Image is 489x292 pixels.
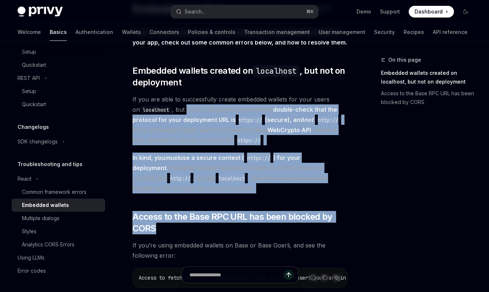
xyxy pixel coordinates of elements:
[185,7,205,16] div: Search...
[18,23,41,41] a: Welcome
[267,126,311,134] a: WebCrypto API
[18,123,49,131] h5: Changelogs
[306,9,314,15] span: ⌘ K
[132,94,347,145] span: If you are able to successfully create embedded wallets for your users on , but not in a deployed...
[189,267,284,283] input: Ask a question...
[433,23,467,41] a: API reference
[12,135,105,148] button: Toggle SDK changelogs section
[304,116,313,123] em: not
[234,137,263,145] code: https://
[12,85,105,98] a: Setup
[22,188,86,196] div: Common framework errors
[22,227,36,236] div: Styles
[18,266,46,275] div: Error codes
[122,23,141,41] a: Wallets
[165,154,179,161] em: must
[12,98,105,111] a: Quickstart
[404,23,424,41] a: Recipes
[319,23,365,41] a: User management
[409,6,454,18] a: Dashboard
[12,225,105,238] a: Styles
[171,5,318,18] button: Open search
[18,7,63,17] img: dark logo
[22,240,74,249] div: Analytics CORS Errors
[12,172,105,185] button: Toggle React section
[18,160,82,169] h5: Troubleshooting and tips
[18,174,31,183] div: React
[315,116,341,124] code: http://
[381,88,477,108] a: Access to the Base RPC URL has been blocked by CORS
[22,87,36,96] div: Setup
[150,23,179,41] a: Connectors
[12,58,105,72] a: Quickstart
[12,185,105,199] a: Common framework errors
[22,100,46,109] div: Quickstart
[12,72,105,85] button: Toggle REST API section
[132,106,341,123] strong: double-check that the protocol for your deployment URL is (secure), and
[244,154,273,162] code: https://
[50,23,67,41] a: Basics
[12,212,105,225] a: Multiple dialogs
[12,199,105,212] a: Embedded wallets
[460,6,471,18] button: Toggle dark mode
[381,67,477,88] a: Embedded wallets created on localhost, but not on deployment
[22,201,69,210] div: Embedded wallets
[22,214,59,223] div: Multiple dialogs
[380,8,400,15] a: Support
[415,8,443,15] span: Dashboard
[12,238,105,251] a: Analytics CORS Errors
[132,154,300,172] strong: In kind, you use a secure context ( ) for your deployment.
[228,164,237,172] em: not
[188,23,235,41] a: Policies & controls
[357,8,371,15] a: Demo
[18,74,40,82] div: REST API
[76,23,113,41] a: Authentication
[244,23,310,41] a: Transaction management
[388,55,421,64] span: On this page
[167,174,193,182] code: http://
[18,253,45,262] div: Using LLMs
[216,174,248,182] code: localhost
[253,65,300,77] code: localhost
[12,251,105,264] a: Using LLMs
[132,65,347,88] span: Embedded wallets created on , but not on deployment
[140,106,172,114] code: localhost
[132,211,347,234] span: Access to the Base RPC URL has been blocked by CORS
[18,137,58,146] div: SDK changelogs
[284,270,294,280] button: Send message
[12,264,105,277] a: Error codes
[374,23,395,41] a: Security
[236,116,265,124] code: https://
[132,240,347,261] span: If you’re using embedded wallets on Base or Base Goerli, and see the following error:
[132,153,347,193] span: Embedded wallets will be created or work in insecure contexts like , except , which is a special ...
[22,61,46,69] div: Quickstart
